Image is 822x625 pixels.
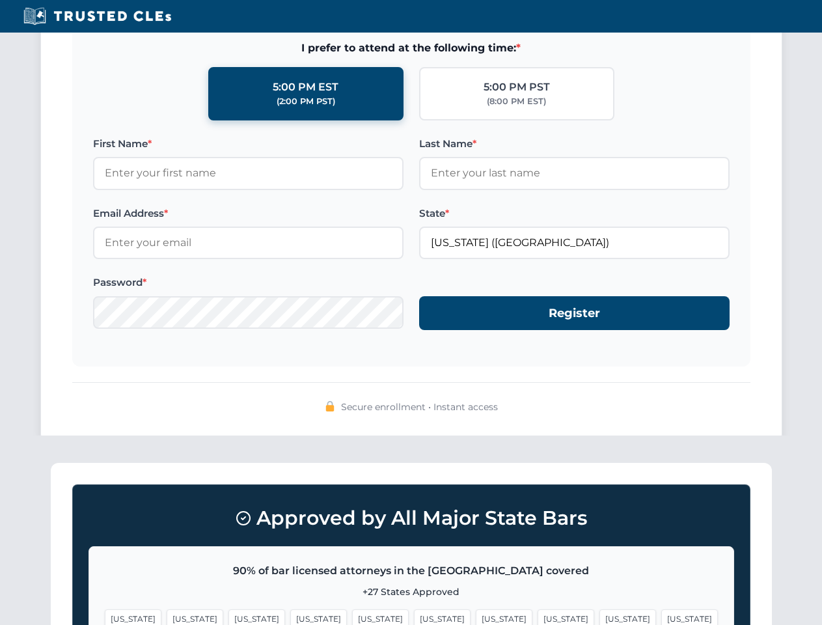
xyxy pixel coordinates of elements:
[93,157,404,189] input: Enter your first name
[93,227,404,259] input: Enter your email
[89,501,734,536] h3: Approved by All Major State Bars
[105,562,718,579] p: 90% of bar licensed attorneys in the [GEOGRAPHIC_DATA] covered
[273,79,338,96] div: 5:00 PM EST
[419,227,730,259] input: Missouri (MO)
[419,206,730,221] label: State
[93,40,730,57] span: I prefer to attend at the following time:
[20,7,175,26] img: Trusted CLEs
[484,79,550,96] div: 5:00 PM PST
[93,206,404,221] label: Email Address
[487,95,546,108] div: (8:00 PM EST)
[419,157,730,189] input: Enter your last name
[93,136,404,152] label: First Name
[277,95,335,108] div: (2:00 PM PST)
[93,275,404,290] label: Password
[341,400,498,414] span: Secure enrollment • Instant access
[325,401,335,411] img: 🔒
[105,585,718,599] p: +27 States Approved
[419,296,730,331] button: Register
[419,136,730,152] label: Last Name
